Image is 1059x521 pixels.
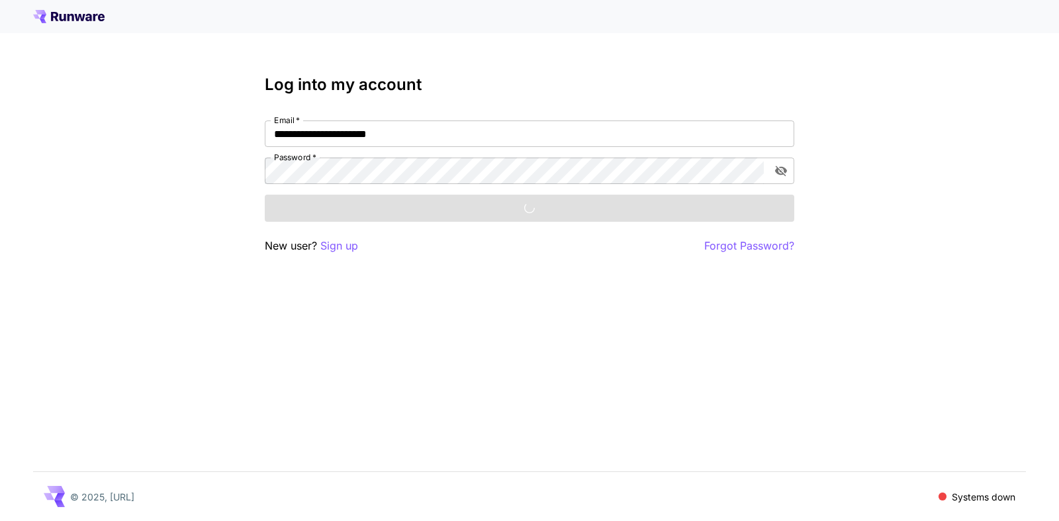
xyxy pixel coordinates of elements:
p: New user? [265,238,358,254]
p: © 2025, [URL] [70,490,134,504]
p: Systems down [952,490,1015,504]
button: Sign up [320,238,358,254]
label: Password [274,152,316,163]
button: Forgot Password? [704,238,794,254]
h3: Log into my account [265,75,794,94]
button: toggle password visibility [769,159,793,183]
label: Email [274,115,300,126]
